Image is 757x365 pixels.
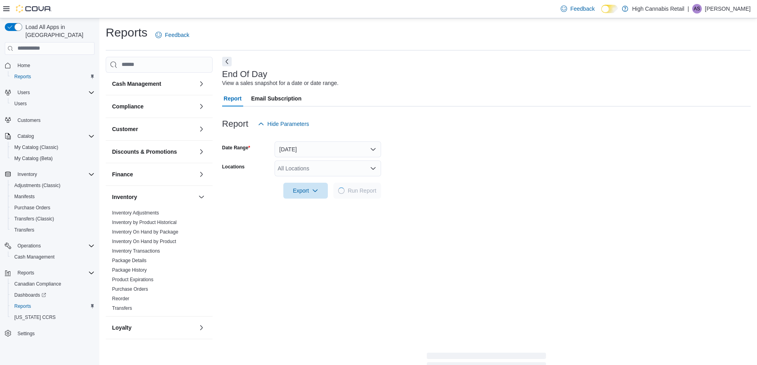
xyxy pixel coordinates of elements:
[2,131,98,142] button: Catalog
[2,328,98,339] button: Settings
[112,148,195,156] button: Discounts & Promotions
[11,154,95,163] span: My Catalog (Beta)
[11,313,59,322] a: [US_STATE] CCRS
[8,251,98,263] button: Cash Management
[14,155,53,162] span: My Catalog (Beta)
[14,144,58,151] span: My Catalog (Classic)
[8,142,98,153] button: My Catalog (Classic)
[112,295,129,302] span: Reorder
[14,268,37,278] button: Reports
[11,72,95,81] span: Reports
[224,91,242,106] span: Report
[11,192,38,201] a: Manifests
[197,192,206,202] button: Inventory
[14,241,44,251] button: Operations
[14,205,50,211] span: Purchase Orders
[112,286,148,292] a: Purchase Orders
[112,276,153,283] span: Product Expirations
[14,292,46,298] span: Dashboards
[5,56,95,360] nav: Complex example
[11,252,95,262] span: Cash Management
[112,239,176,244] a: Inventory On Hand by Product
[17,89,30,96] span: Users
[112,346,125,354] h3: OCM
[694,4,700,14] span: AS
[112,305,132,311] a: Transfers
[197,323,206,332] button: Loyalty
[8,224,98,236] button: Transfers
[14,60,95,70] span: Home
[11,72,34,81] a: Reports
[112,125,195,133] button: Customer
[14,131,95,141] span: Catalog
[11,279,95,289] span: Canadian Compliance
[14,193,35,200] span: Manifests
[251,91,302,106] span: Email Subscription
[112,296,129,301] a: Reorder
[112,170,133,178] h3: Finance
[2,114,98,126] button: Customers
[8,71,98,82] button: Reports
[222,70,267,79] h3: End Of Day
[14,170,40,179] button: Inventory
[11,252,58,262] a: Cash Management
[14,115,95,125] span: Customers
[14,216,54,222] span: Transfers (Classic)
[112,267,147,273] span: Package History
[106,25,147,41] h1: Reports
[267,120,309,128] span: Hide Parameters
[112,102,195,110] button: Compliance
[17,62,30,69] span: Home
[2,267,98,278] button: Reports
[8,98,98,109] button: Users
[8,213,98,224] button: Transfers (Classic)
[197,79,206,89] button: Cash Management
[14,314,56,321] span: [US_STATE] CCRS
[11,290,49,300] a: Dashboards
[152,27,192,43] a: Feedback
[112,102,143,110] h3: Compliance
[112,238,176,245] span: Inventory On Hand by Product
[112,170,195,178] button: Finance
[14,182,60,189] span: Adjustments (Classic)
[570,5,594,13] span: Feedback
[11,225,95,235] span: Transfers
[11,143,62,152] a: My Catalog (Classic)
[14,88,33,97] button: Users
[8,278,98,290] button: Canadian Compliance
[112,219,177,226] span: Inventory by Product Historical
[112,148,177,156] h3: Discounts & Promotions
[222,164,245,170] label: Locations
[8,290,98,301] a: Dashboards
[14,170,95,179] span: Inventory
[112,229,178,235] span: Inventory On Hand by Package
[14,268,95,278] span: Reports
[11,313,95,322] span: Washington CCRS
[112,210,159,216] a: Inventory Adjustments
[11,301,95,311] span: Reports
[106,208,213,316] div: Inventory
[333,183,381,199] button: LoadingRun Report
[14,73,31,80] span: Reports
[17,243,41,249] span: Operations
[112,248,160,254] a: Inventory Transactions
[288,183,323,199] span: Export
[11,99,30,108] a: Users
[112,257,147,264] span: Package Details
[11,214,95,224] span: Transfers (Classic)
[8,312,98,323] button: [US_STATE] CCRS
[11,214,57,224] a: Transfers (Classic)
[222,57,232,66] button: Next
[197,346,206,355] button: OCM
[222,145,250,151] label: Date Range
[112,80,195,88] button: Cash Management
[8,301,98,312] button: Reports
[11,225,37,235] a: Transfers
[197,170,206,179] button: Finance
[11,99,95,108] span: Users
[705,4,751,14] p: [PERSON_NAME]
[197,124,206,134] button: Customer
[8,153,98,164] button: My Catalog (Beta)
